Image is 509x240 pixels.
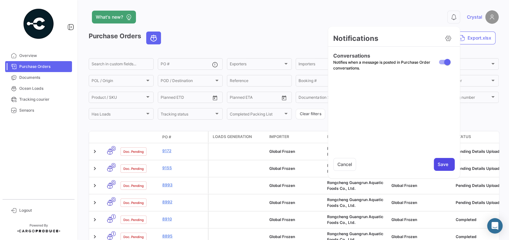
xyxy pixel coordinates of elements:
[333,34,378,43] h2: Notifications
[333,158,356,171] button: Cancel
[333,60,436,71] p: Notifies when a message is posted in Purchase Order conversations.
[333,52,436,60] h5: Conversations
[487,218,503,234] div: Abrir Intercom Messenger
[434,158,455,171] button: Save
